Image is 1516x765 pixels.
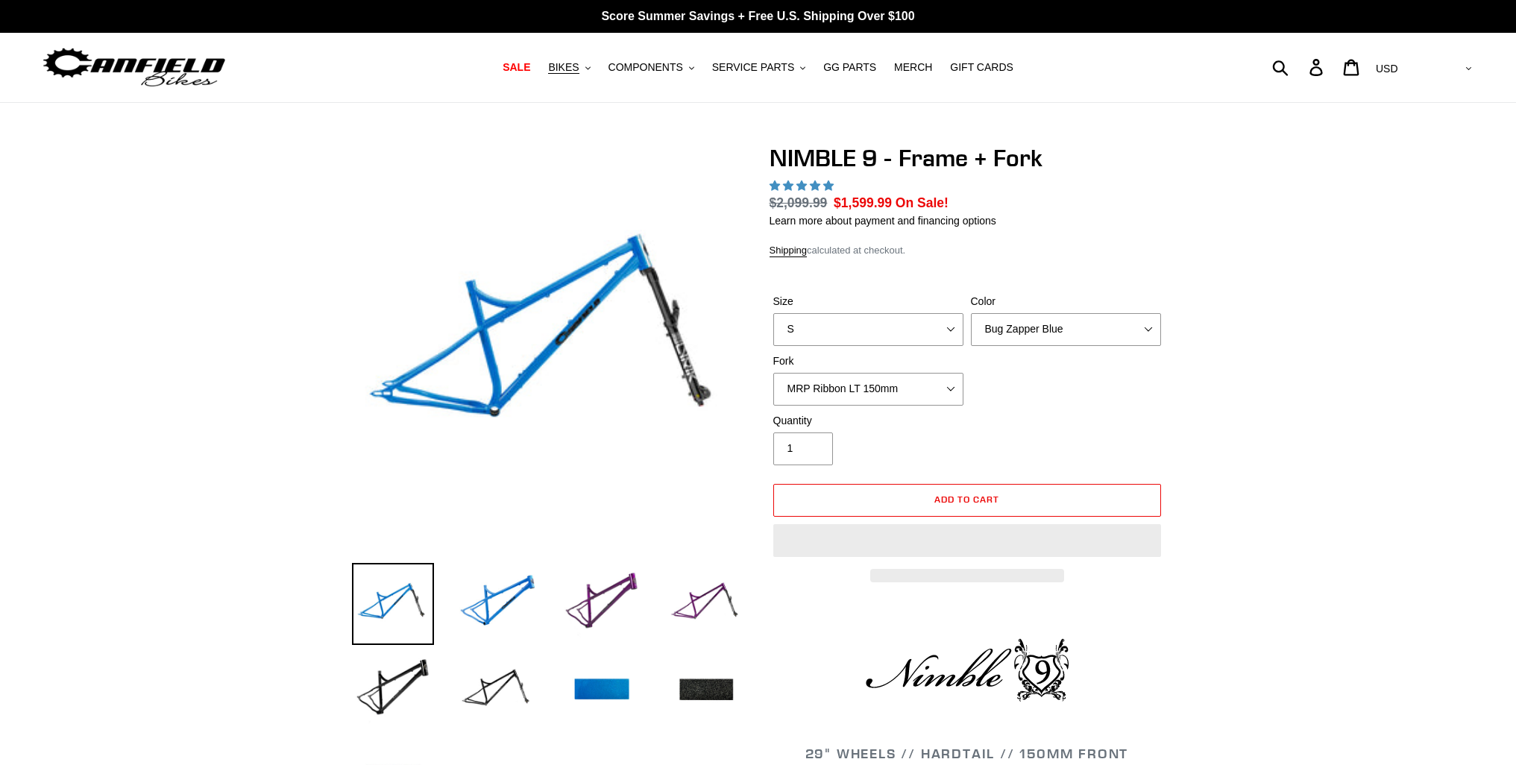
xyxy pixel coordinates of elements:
a: GIFT CARDS [943,57,1021,78]
img: Load image into Gallery viewer, NIMBLE 9 - Frame + Fork [665,649,747,731]
img: NIMBLE 9 - Frame + Fork [355,147,744,536]
img: Canfield Bikes [41,44,227,91]
span: 29" WHEELS // HARDTAIL // 150MM FRONT [805,745,1129,762]
span: MERCH [894,61,932,74]
div: calculated at checkout. [770,243,1165,258]
span: GIFT CARDS [950,61,1013,74]
img: Load image into Gallery viewer, NIMBLE 9 - Frame + Fork [456,563,538,645]
button: SERVICE PARTS [705,57,813,78]
button: BIKES [541,57,597,78]
span: SALE [503,61,530,74]
a: SALE [495,57,538,78]
span: 4.89 stars [770,180,837,192]
img: Load image into Gallery viewer, NIMBLE 9 - Frame + Fork [561,649,643,731]
label: Quantity [773,413,963,429]
span: On Sale! [896,193,949,212]
span: $1,599.99 [834,195,892,210]
a: Shipping [770,245,808,257]
a: MERCH [887,57,940,78]
img: Load image into Gallery viewer, NIMBLE 9 - Frame + Fork [665,563,747,645]
img: Load image into Gallery viewer, NIMBLE 9 - Frame + Fork [561,563,643,645]
img: Load image into Gallery viewer, NIMBLE 9 - Frame + Fork [352,649,434,731]
s: $2,099.99 [770,195,828,210]
span: GG PARTS [823,61,876,74]
a: GG PARTS [816,57,884,78]
span: SERVICE PARTS [712,61,794,74]
button: COMPONENTS [601,57,702,78]
img: Load image into Gallery viewer, NIMBLE 9 - Frame + Fork [456,649,538,731]
img: Load image into Gallery viewer, NIMBLE 9 - Frame + Fork [352,563,434,645]
label: Fork [773,353,963,369]
span: Add to cart [934,494,999,505]
label: Color [971,294,1161,309]
a: Learn more about payment and financing options [770,215,996,227]
label: Size [773,294,963,309]
span: BIKES [548,61,579,74]
h1: NIMBLE 9 - Frame + Fork [770,144,1165,172]
input: Search [1280,51,1318,84]
span: COMPONENTS [608,61,683,74]
button: Add to cart [773,484,1161,517]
